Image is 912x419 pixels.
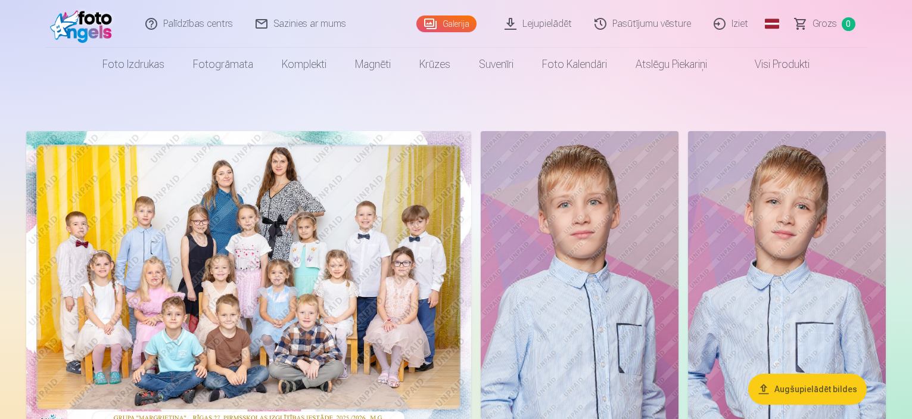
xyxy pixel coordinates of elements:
[721,48,824,81] a: Visi produkti
[465,48,528,81] a: Suvenīri
[405,48,465,81] a: Krūzes
[842,17,855,31] span: 0
[88,48,179,81] a: Foto izdrukas
[813,17,837,31] span: Grozs
[528,48,621,81] a: Foto kalendāri
[341,48,405,81] a: Magnēti
[50,5,119,43] img: /fa1
[748,374,867,405] button: Augšupielādēt bildes
[621,48,721,81] a: Atslēgu piekariņi
[179,48,267,81] a: Fotogrāmata
[416,15,477,32] a: Galerija
[267,48,341,81] a: Komplekti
